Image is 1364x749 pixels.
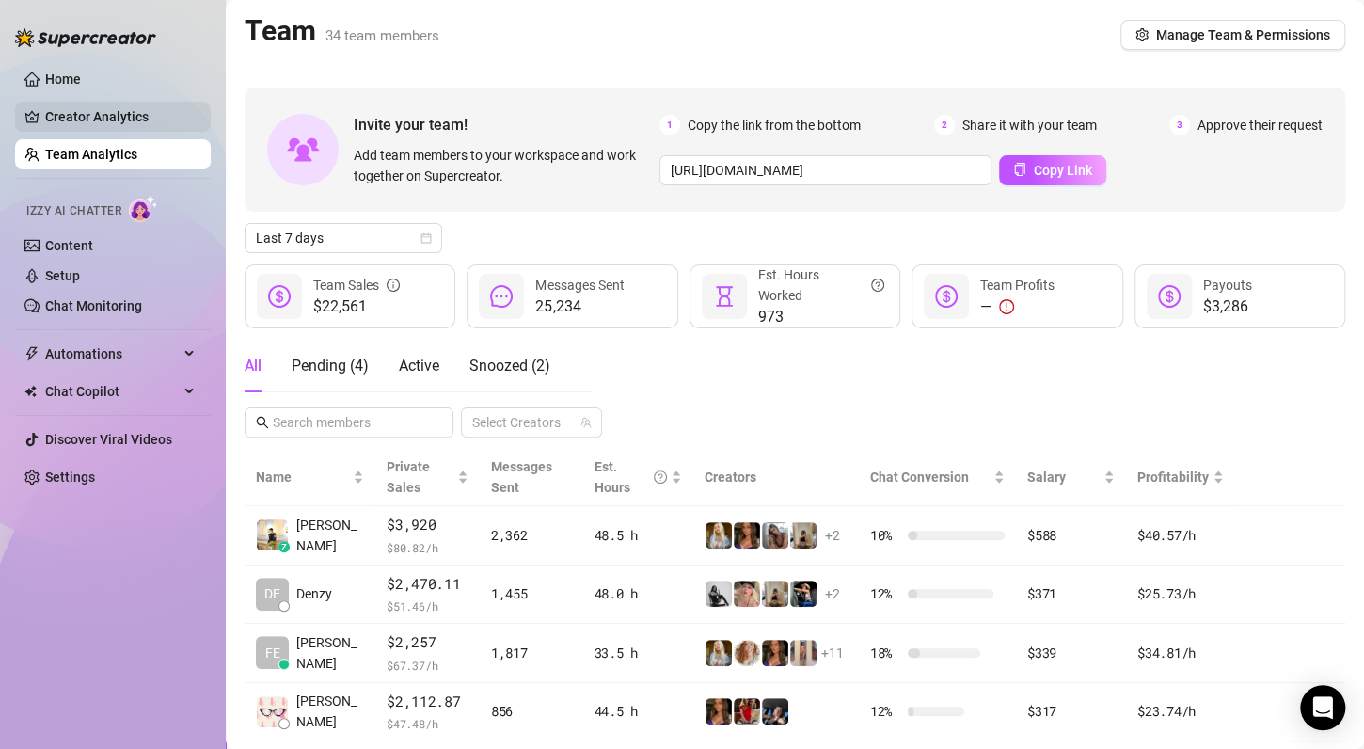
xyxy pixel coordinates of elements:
div: $371 [1027,583,1115,604]
span: 34 team members [325,27,439,44]
div: 2,362 [491,525,572,546]
span: Denzy [296,583,332,604]
span: 12 % [870,701,900,722]
img: Kenzie [762,640,788,666]
div: $25.73 /h [1137,583,1224,604]
span: [PERSON_NAME] [296,691,364,732]
div: 33.5 h [595,643,682,663]
span: [PERSON_NAME] [296,632,364,674]
input: Search members [273,412,427,433]
img: Victoria [790,640,817,666]
span: $22,561 [313,295,400,318]
img: Chat Copilot [24,385,37,398]
span: Snoozed ( 2 ) [469,357,550,374]
div: z [278,541,290,552]
div: 1,817 [491,643,572,663]
span: Team Profits [980,278,1055,293]
h2: Team [245,13,439,49]
span: dollar-circle [268,285,291,308]
a: Setup [45,268,80,283]
span: Messages Sent [491,459,552,495]
img: AI Chatter [129,195,158,222]
span: Private Sales [387,459,430,495]
img: Natasha [762,581,788,607]
span: info-circle [387,275,400,295]
div: Est. Hours [595,456,667,498]
span: Profitability [1137,470,1209,485]
img: Kenzie [706,698,732,725]
a: Home [45,72,81,87]
span: Messages Sent [535,278,624,293]
span: $ 67.37 /h [387,656,468,675]
span: Approve their request [1197,115,1323,135]
span: $3,286 [1203,295,1252,318]
span: $ 51.46 /h [387,597,468,615]
span: question-circle [654,456,667,498]
span: 973 [758,306,884,328]
div: Team Sales [313,275,400,295]
span: $3,920 [387,514,468,536]
span: thunderbolt [24,346,40,361]
img: Kenzie [734,522,760,549]
span: Chat Copilot [45,376,179,406]
button: Manage Team & Permissions [1120,20,1345,50]
span: copy [1013,163,1026,176]
span: Manage Team & Permissions [1156,27,1330,42]
span: Share it with your team [962,115,1097,135]
img: Kleio [706,640,732,666]
img: Lakelyn [762,698,788,725]
span: + 11 [821,643,844,663]
span: Invite your team! [354,113,659,136]
div: $23.74 /h [1137,701,1224,722]
span: question-circle [871,264,884,306]
span: 18 % [870,643,900,663]
a: Creator Analytics [45,102,196,132]
span: dollar-circle [935,285,958,308]
a: Content [45,238,93,253]
span: Automations [45,339,179,369]
span: 25,234 [535,295,624,318]
span: 12 % [870,583,900,604]
div: $34.81 /h [1137,643,1224,663]
div: 856 [491,701,572,722]
span: Last 7 days [256,224,431,252]
span: + 2 [825,525,840,546]
span: $ 80.82 /h [387,538,468,557]
span: $ 47.48 /h [387,714,468,733]
span: Copy the link from the bottom [688,115,861,135]
div: 44.5 h [595,701,682,722]
span: 1 [659,115,680,135]
span: message [490,285,513,308]
span: 3 [1169,115,1190,135]
span: + 2 [825,583,840,604]
a: Chat Monitoring [45,298,142,313]
div: 48.5 h [595,525,682,546]
img: Amy Pond [734,640,760,666]
a: Discover Viral Videos [45,432,172,447]
img: Tyra [734,581,760,607]
div: Pending ( 4 ) [292,355,369,377]
th: Creators [693,449,859,506]
img: Grace Hunt [706,581,732,607]
span: Chat Conversion [870,470,969,485]
a: Settings [45,470,95,485]
div: — [980,295,1055,318]
div: $588 [1027,525,1115,546]
img: logo-BBDzfeDw.svg [15,28,156,47]
span: Payouts [1203,278,1252,293]
img: Caroline [734,698,760,725]
span: Izzy AI Chatter [26,202,121,220]
a: Team Analytics [45,147,137,162]
div: $317 [1027,701,1115,722]
img: Alexandra Lator… [257,696,288,727]
span: dollar-circle [1158,285,1181,308]
span: Salary [1027,470,1066,485]
th: Name [245,449,375,506]
div: $40.57 /h [1137,525,1224,546]
span: hourglass [713,285,736,308]
img: Kat [762,522,788,549]
img: Natasha [790,522,817,549]
img: Kleio [706,522,732,549]
div: 48.0 h [595,583,682,604]
span: setting [1135,28,1149,41]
